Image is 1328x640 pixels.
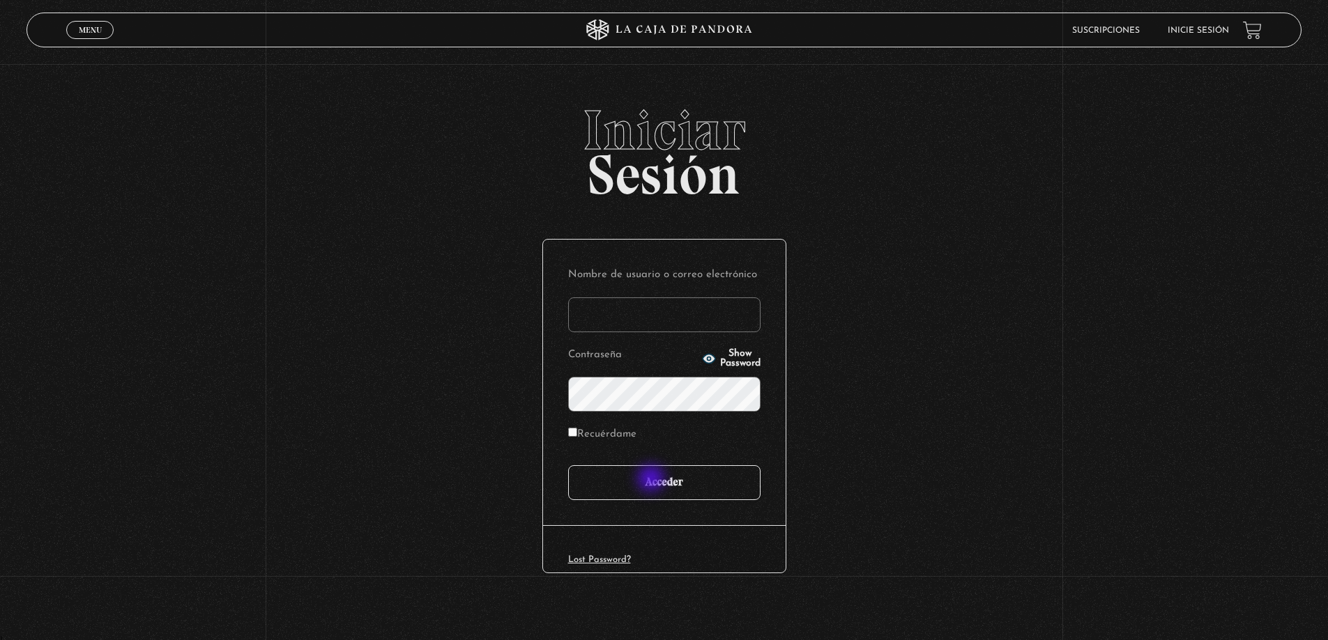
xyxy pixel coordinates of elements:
h2: Sesión [26,102,1302,192]
span: Menu [79,26,102,34]
input: Acceder [568,465,761,500]
span: Show Password [720,349,761,368]
label: Nombre de usuario o correo electrónico [568,265,761,286]
label: Contraseña [568,345,698,366]
a: Inicie sesión [1168,26,1229,35]
span: Cerrar [74,38,107,47]
a: Suscripciones [1072,26,1140,35]
span: Iniciar [26,102,1302,158]
label: Recuérdame [568,424,636,446]
input: Recuérdame [568,428,577,437]
a: Lost Password? [568,555,631,564]
a: View your shopping cart [1243,21,1262,40]
button: Show Password [702,349,761,368]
